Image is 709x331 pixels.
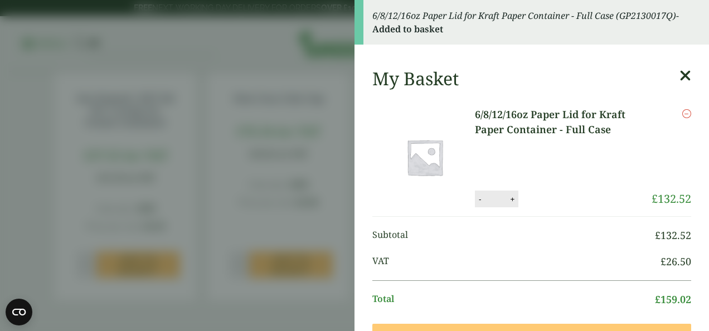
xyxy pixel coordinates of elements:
bdi: 26.50 [661,255,691,268]
img: Placeholder [375,107,475,207]
a: 6/8/12/16oz Paper Lid for Kraft Paper Container - Full Case [475,107,652,137]
span: Total [372,292,655,307]
span: Subtotal [372,228,655,243]
span: VAT [372,254,661,269]
button: Open CMP widget [6,299,32,325]
span: £ [661,255,666,268]
h2: My Basket [372,68,459,89]
em: 6/8/12/16oz Paper Lid for Kraft Paper Container - Full Case (GP2130017Q) [372,9,676,22]
span: £ [655,293,661,306]
a: Remove this item [682,107,691,120]
bdi: 132.52 [652,191,691,206]
strong: Added to basket [372,23,443,35]
button: + [507,194,518,204]
bdi: 132.52 [655,228,691,242]
bdi: 159.02 [655,293,691,306]
span: £ [652,191,658,206]
button: - [475,194,484,204]
span: £ [655,228,661,242]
